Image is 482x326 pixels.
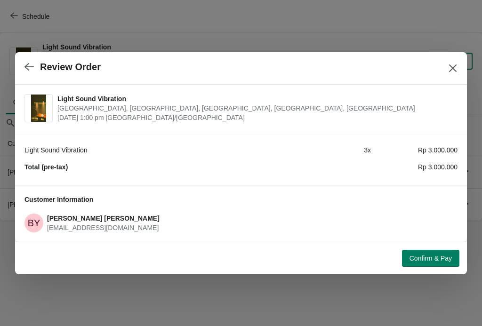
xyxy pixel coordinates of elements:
span: Customer Information [24,196,93,203]
span: [DATE] 1:00 pm [GEOGRAPHIC_DATA]/[GEOGRAPHIC_DATA] [57,113,453,122]
span: Betsy [24,214,43,232]
div: 3 x [284,145,371,155]
span: Confirm & Pay [410,254,452,262]
div: Rp 3.000.000 [371,145,458,155]
div: Rp 3.000.000 [371,162,458,172]
span: [EMAIL_ADDRESS][DOMAIN_NAME] [47,224,159,231]
text: BY [28,218,40,228]
span: [GEOGRAPHIC_DATA], [GEOGRAPHIC_DATA], [GEOGRAPHIC_DATA], [GEOGRAPHIC_DATA], [GEOGRAPHIC_DATA] [57,103,453,113]
span: Light Sound Vibration [57,94,453,103]
div: Light Sound Vibration [24,145,284,155]
strong: Total (pre-tax) [24,163,68,171]
img: Light Sound Vibration | Potato Head Suites & Studios, Jalan Petitenget, Seminyak, Badung Regency,... [31,95,47,122]
button: Close [444,60,461,77]
h2: Review Order [40,62,101,72]
button: Confirm & Pay [402,250,459,267]
span: [PERSON_NAME] [PERSON_NAME] [47,215,160,222]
